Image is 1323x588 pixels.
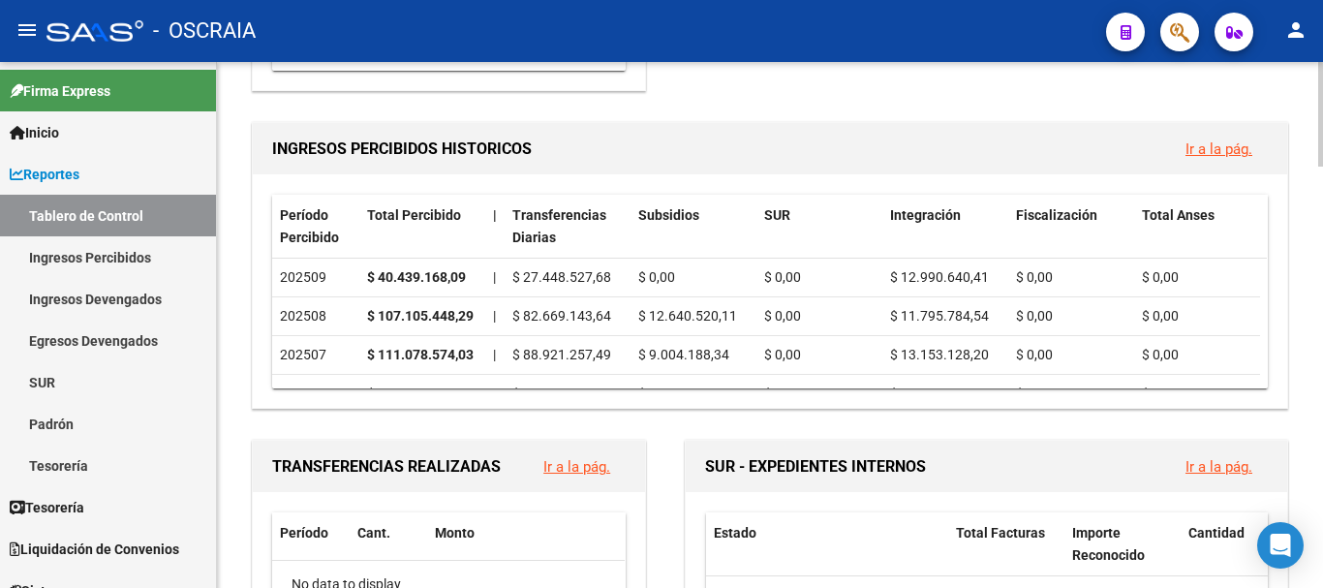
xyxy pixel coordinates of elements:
div: 202509 [280,266,352,289]
span: SUR - EXPEDIENTES INTERNOS [705,457,926,476]
span: $ 0,00 [764,347,801,362]
mat-icon: menu [15,18,39,42]
span: Integración [890,207,961,223]
span: Firma Express [10,80,110,102]
datatable-header-cell: Período Percibido [272,195,359,259]
span: $ 0,00 [1142,269,1179,285]
span: $ 0,00 [1016,347,1053,362]
datatable-header-cell: Monto [427,512,610,554]
span: $ 0,00 [1016,386,1053,401]
span: Fiscalización [1016,207,1097,223]
span: 202501 [280,69,326,84]
span: $ 82.669.143,64 [512,308,611,324]
mat-icon: person [1284,18,1308,42]
datatable-header-cell: Cantidad [1181,512,1268,576]
span: $ 70.988.663,40 [512,386,611,401]
div: 130 [386,66,448,88]
div: 202507 [280,344,352,366]
span: $ 0,00 [764,386,801,401]
span: | [493,308,496,324]
datatable-header-cell: Transferencias Diarias [505,195,631,259]
span: $ 0,00 [1142,308,1179,324]
span: Período [280,525,328,541]
div: 202506 [280,383,352,405]
span: $ 11.795.784,54 [890,308,989,324]
span: Estado [714,525,756,541]
strong: $ 107.105.448,29 [367,308,474,324]
span: $ 9.708.425,74 [638,386,729,401]
strong: $ 40.439.168,09 [367,269,466,285]
span: $ 0,00 [638,269,675,285]
span: Total Anses [1142,207,1215,223]
datatable-header-cell: Importe Reconocido [1064,512,1181,576]
strong: $ 96.740.310,82 [367,386,466,401]
a: Ir a la pág. [1185,458,1252,476]
span: | [493,207,497,223]
div: Open Intercom Messenger [1257,522,1304,569]
span: SUR [764,207,790,223]
span: Inicio [10,122,59,143]
span: | [493,386,496,401]
span: Total Percibido [367,207,461,223]
button: Ir a la pág. [1170,449,1268,484]
datatable-header-cell: Fiscalización [1008,195,1134,259]
span: INGRESOS PERCIBIDOS HISTORICOS [272,139,532,158]
span: $ 0,00 [764,269,801,285]
div: 36 [541,66,603,88]
span: - OSCRAIA [153,10,256,52]
datatable-header-cell: Estado [706,512,948,576]
datatable-header-cell: SUR [756,195,882,259]
span: Transferencias Diarias [512,207,606,245]
span: Cant. [357,525,390,541]
span: Total Facturas [956,525,1045,541]
span: TRANSFERENCIAS REALIZADAS [272,457,501,476]
span: Período Percibido [280,207,339,245]
datatable-header-cell: Total Facturas [948,512,1064,576]
a: Ir a la pág. [543,458,610,476]
span: Cantidad [1188,525,1245,541]
a: Ir a la pág. [1185,140,1252,158]
span: $ 0,00 [764,308,801,324]
span: Liquidación de Convenios [10,539,179,560]
span: | [493,347,496,362]
datatable-header-cell: | [485,195,505,259]
datatable-header-cell: Cant. [350,512,427,554]
span: $ 0,00 [1016,269,1053,285]
span: Importe Reconocido [1072,525,1145,563]
div: 94 [464,66,526,88]
datatable-header-cell: Subsidios [631,195,756,259]
span: $ 13.153.128,20 [890,347,989,362]
datatable-header-cell: Total Percibido [359,195,485,259]
span: $ 12.990.640,41 [890,269,989,285]
button: Ir a la pág. [528,449,626,484]
datatable-header-cell: Integración [882,195,1008,259]
span: $ 27.448.527,68 [512,269,611,285]
span: $ 12.640.520,11 [638,308,737,324]
span: $ 0,00 [1016,308,1053,324]
span: Subsidios [638,207,699,223]
div: 202508 [280,305,352,327]
datatable-header-cell: Período [272,512,350,554]
span: | [493,269,496,285]
span: $ 0,00 [1142,347,1179,362]
span: $ 9.004.188,34 [638,347,729,362]
span: Monto [435,525,475,541]
span: $ 88.921.257,49 [512,347,611,362]
span: Reportes [10,164,79,185]
span: $ 0,00 [1142,386,1179,401]
strong: $ 111.078.574,03 [367,347,474,362]
span: Tesorería [10,497,84,518]
span: $ 16.043.221,68 [890,386,989,401]
button: Ir a la pág. [1170,131,1268,167]
datatable-header-cell: Total Anses [1134,195,1260,259]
